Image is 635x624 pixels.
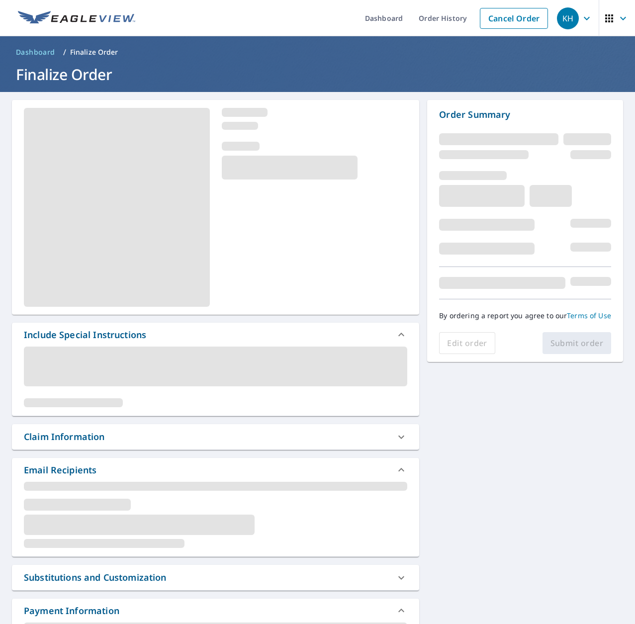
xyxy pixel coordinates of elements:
div: Claim Information [24,430,105,444]
a: Dashboard [12,44,59,60]
img: EV Logo [18,11,135,26]
div: Payment Information [24,604,119,618]
li: / [63,46,66,58]
a: Terms of Use [567,311,611,320]
div: Email Recipients [24,463,96,477]
div: Include Special Instructions [24,328,146,342]
div: Claim Information [12,424,419,449]
a: Cancel Order [480,8,548,29]
div: Substitutions and Customization [24,571,167,584]
h1: Finalize Order [12,64,623,85]
div: KH [557,7,579,29]
div: Payment Information [12,599,419,623]
p: Order Summary [439,108,611,121]
p: By ordering a report you agree to our [439,311,611,320]
div: Include Special Instructions [12,323,419,347]
div: Substitutions and Customization [12,565,419,590]
span: Dashboard [16,47,55,57]
div: Email Recipients [12,458,419,482]
nav: breadcrumb [12,44,623,60]
p: Finalize Order [70,47,118,57]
